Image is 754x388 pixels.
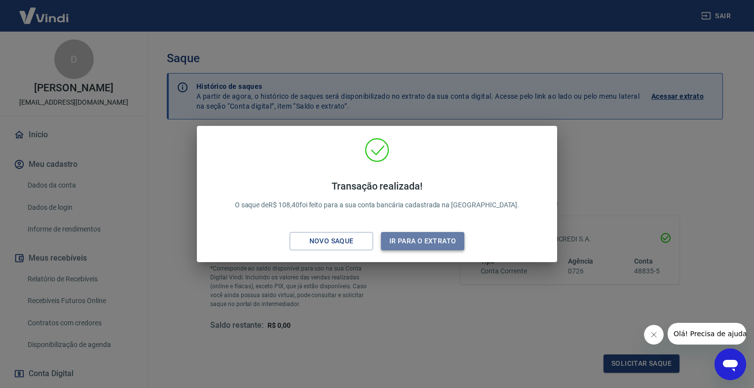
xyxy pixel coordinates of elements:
[298,235,366,247] div: Novo saque
[381,232,464,250] button: Ir para o extrato
[290,232,373,250] button: Novo saque
[644,325,664,345] iframe: Fechar mensagem
[6,7,83,15] span: Olá! Precisa de ajuda?
[668,323,746,345] iframe: Mensagem da empresa
[235,180,520,192] h4: Transação realizada!
[235,180,520,210] p: O saque de R$ 108,40 foi feito para a sua conta bancária cadastrada na [GEOGRAPHIC_DATA].
[715,349,746,380] iframe: Botão para abrir a janela de mensagens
